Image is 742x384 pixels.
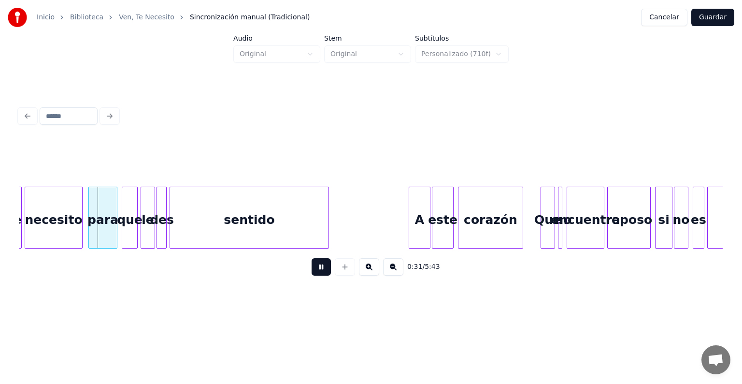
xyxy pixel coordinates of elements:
[701,345,730,374] div: Chat abierto
[37,13,55,22] a: Inicio
[425,262,440,272] span: 5:43
[233,35,320,42] label: Audio
[70,13,103,22] a: Biblioteca
[324,35,411,42] label: Stem
[641,9,687,26] button: Cancelar
[415,35,509,42] label: Subtítulos
[8,8,27,27] img: youka
[691,9,734,26] button: Guardar
[37,13,310,22] nav: breadcrumb
[119,13,174,22] a: Ven, Te Necesito
[190,13,310,22] span: Sincronización manual (Tradicional)
[407,262,422,272] span: 0:31
[407,262,430,272] div: /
